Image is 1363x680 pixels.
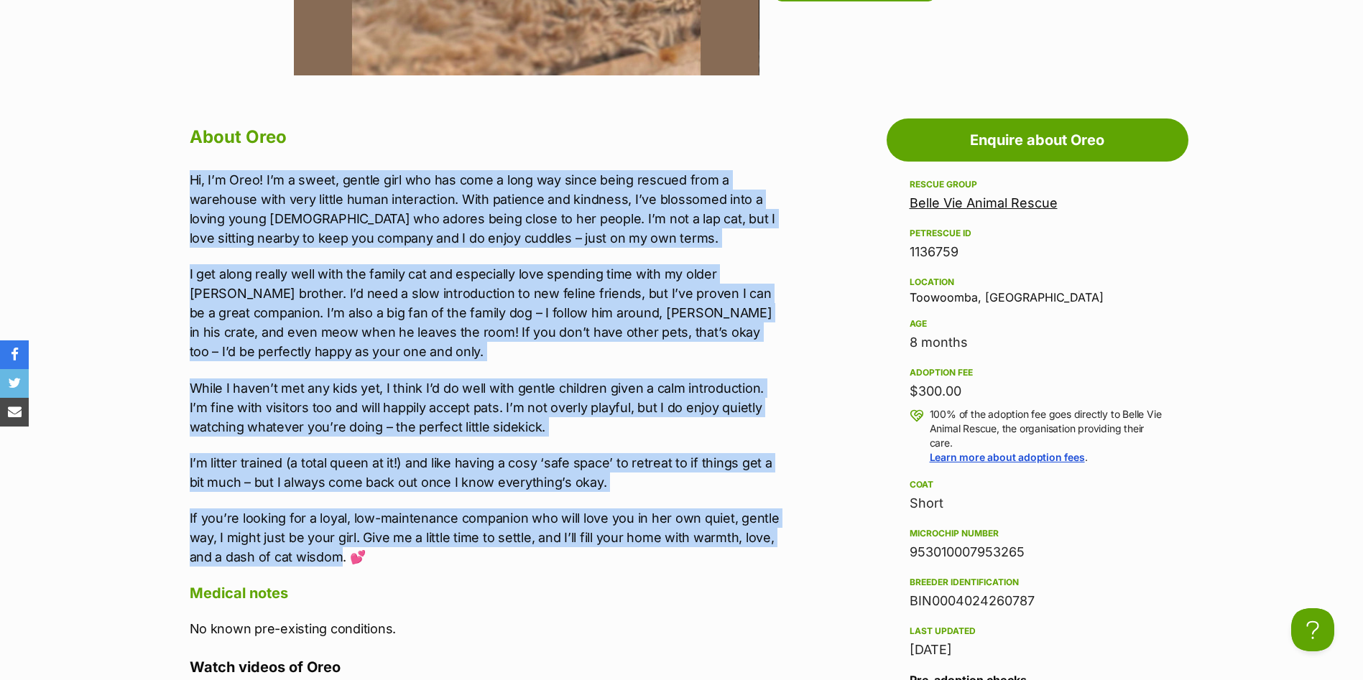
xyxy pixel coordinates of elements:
div: Coat [910,479,1165,490]
div: 1136759 [910,242,1165,262]
div: 953010007953265 [910,542,1165,562]
div: Location [910,276,1165,288]
div: Rescue group [910,179,1165,190]
p: I’m litter trained (a total queen at it!) and like having a cosy ‘safe space’ to retreat to if th... [190,453,783,492]
div: 8 months [910,332,1165,353]
div: Microchip number [910,528,1165,539]
div: $300.00 [910,381,1165,401]
div: Breeder identification [910,577,1165,588]
h4: Medical notes [190,584,783,602]
iframe: Help Scout Beacon - Open [1291,608,1334,651]
a: Belle Vie Animal Rescue [910,195,1058,210]
p: 100% of the adoption fee goes directly to Belle Vie Animal Rescue, the organisation providing the... [930,407,1165,465]
a: Enquire about Oreo [887,118,1188,162]
h4: Watch videos of Oreo [190,658,783,676]
div: PetRescue ID [910,228,1165,239]
div: Age [910,318,1165,330]
p: No known pre-existing conditions. [190,619,783,638]
div: Last updated [910,625,1165,637]
p: While I haven’t met any kids yet, I think I’d do well with gentle children given a calm introduct... [190,378,783,437]
div: Adoption fee [910,367,1165,378]
div: [DATE] [910,640,1165,660]
a: Learn more about adoption fees [930,451,1085,463]
h2: About Oreo [190,121,783,153]
p: If you’re looking for a loyal, low-maintenance companion who will love you in her own quiet, gent... [190,508,783,567]
div: Short [910,493,1165,513]
div: BIN0004024260787 [910,591,1165,611]
p: I get along really well with the family cat and especially love spending time with my older [PERS... [190,264,783,361]
p: Hi, I’m Oreo! I’m a sweet, gentle girl who has come a long way since being rescued from a warehou... [190,170,783,248]
div: Toowoomba, [GEOGRAPHIC_DATA] [910,274,1165,304]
